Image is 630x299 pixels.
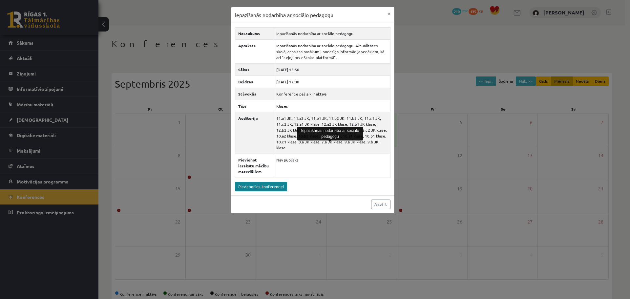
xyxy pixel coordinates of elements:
td: [DATE] 15:50 [273,63,390,75]
button: × [384,7,394,20]
th: Sākas [235,63,273,75]
td: Iepazīšanās nodarbība ar sociālo pedagogu [273,27,390,39]
th: Beidzas [235,75,273,88]
h3: Iepazīšanās nodarbība ar sociālo pedagogu [235,11,333,19]
td: Iepazīšanās nodarbība ar sociālo pedagogu. Aktuālitātes skolā, atbalsta pasākumi, noderīga inform... [273,39,390,63]
td: Klases [273,100,390,112]
td: Konference pašlaik ir aktīva [273,88,390,100]
th: Stāvoklis [235,88,273,100]
th: Auditorija [235,112,273,154]
td: [DATE] 17:00 [273,75,390,88]
td: 11.a1 JK, 11.a2 JK, 11.b1 JK, 11.b2 JK, 11.b3 JK, 11.c1 JK, 11.c2 JK, 12.a1 JK klase, 12.a2 JK kl... [273,112,390,154]
th: Tips [235,100,273,112]
td: Nav publisks [273,154,390,178]
th: Nosaukums [235,27,273,39]
th: Pievienot ierakstu mācību materiāliem [235,154,273,178]
th: Apraksts [235,39,273,63]
div: Iepazīšanās nodarbība ar sociālo pedagogu [297,127,363,140]
a: Pievienoties konferencei [235,182,287,191]
a: Aizvērt [371,200,390,209]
